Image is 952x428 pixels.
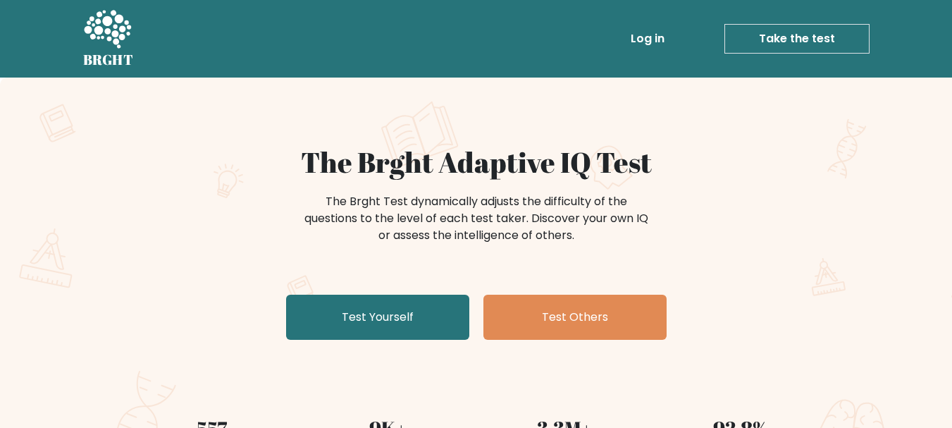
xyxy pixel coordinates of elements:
[132,145,820,179] h1: The Brght Adaptive IQ Test
[83,6,134,72] a: BRGHT
[83,51,134,68] h5: BRGHT
[286,295,469,340] a: Test Yourself
[625,25,670,53] a: Log in
[724,24,870,54] a: Take the test
[483,295,667,340] a: Test Others
[300,193,653,244] div: The Brght Test dynamically adjusts the difficulty of the questions to the level of each test take...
